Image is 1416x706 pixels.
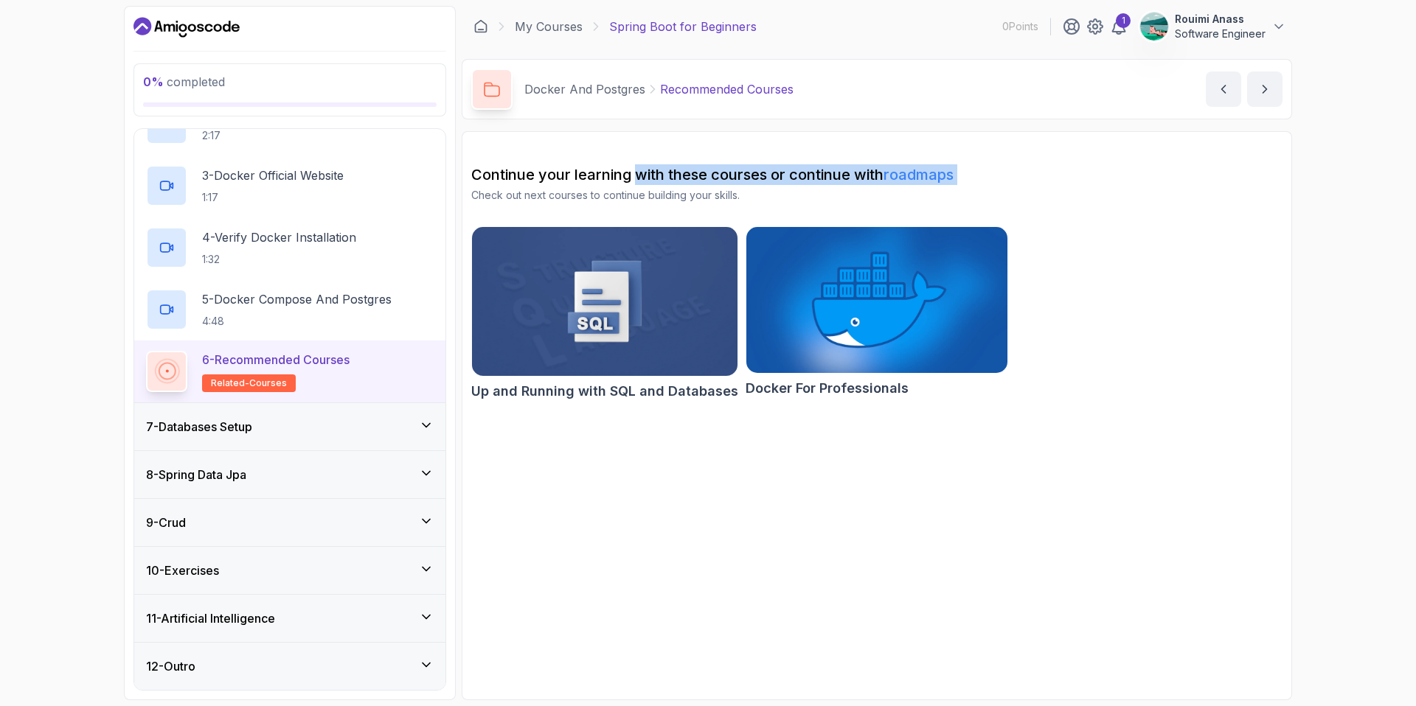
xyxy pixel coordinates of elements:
h3: 10 - Exercises [146,562,219,579]
span: completed [143,74,225,89]
h3: 12 - Outro [146,657,195,675]
button: 12-Outro [134,643,445,690]
h2: Docker For Professionals [746,378,909,399]
h3: 8 - Spring Data Jpa [146,466,246,483]
span: 0 % [143,74,164,89]
a: Docker For Professionals cardDocker For Professionals [746,226,1008,399]
button: 11-Artificial Intelligence [134,595,445,642]
button: 4-Verify Docker Installation1:32 [146,227,434,268]
h2: Continue your learning with these courses or continue with [471,164,1283,185]
a: Dashboard [133,15,240,39]
button: user profile imageRouimi AnassSoftware Engineer [1139,12,1286,41]
button: 6-Recommended Coursesrelated-courses [146,351,434,392]
p: Docker And Postgres [524,80,645,98]
h3: 7 - Databases Setup [146,418,252,436]
p: 2:17 [202,128,255,143]
button: 9-Crud [134,499,445,546]
p: 1:17 [202,190,344,205]
a: My Courses [515,18,583,35]
p: Software Engineer [1175,27,1266,41]
p: 4:48 [202,314,392,329]
p: 1:32 [202,252,356,267]
h3: 9 - Crud [146,514,186,531]
button: 7-Databases Setup [134,403,445,450]
button: 3-Docker Official Website1:17 [146,165,434,206]
button: 10-Exercises [134,547,445,594]
img: Up and Running with SQL and Databases card [472,227,737,376]
button: 8-Spring Data Jpa [134,451,445,498]
img: Docker For Professionals card [746,227,1007,373]
p: 4 - Verify Docker Installation [202,228,356,246]
p: Recommended Courses [660,80,794,98]
p: 0 Points [1002,19,1038,34]
a: roadmaps [884,166,954,184]
a: Dashboard [473,19,488,34]
p: Spring Boot for Beginners [609,18,757,35]
p: 5 - Docker Compose And Postgres [202,290,392,308]
span: related-courses [211,377,287,389]
p: Check out next courses to continue building your skills. [471,188,1283,203]
img: user profile image [1140,13,1168,41]
p: 6 - Recommended Courses [202,351,350,368]
a: Up and Running with SQL and Databases cardUp and Running with SQL and Databases [471,226,738,402]
div: 1 [1116,13,1131,28]
a: 1 [1110,18,1128,35]
button: previous content [1206,71,1241,107]
button: next content [1247,71,1283,107]
h3: 11 - Artificial Intelligence [146,609,275,627]
p: 3 - Docker Official Website [202,167,344,184]
p: Rouimi Anass [1175,12,1266,27]
button: 5-Docker Compose And Postgres4:48 [146,289,434,330]
h2: Up and Running with SQL and Databases [471,381,738,402]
